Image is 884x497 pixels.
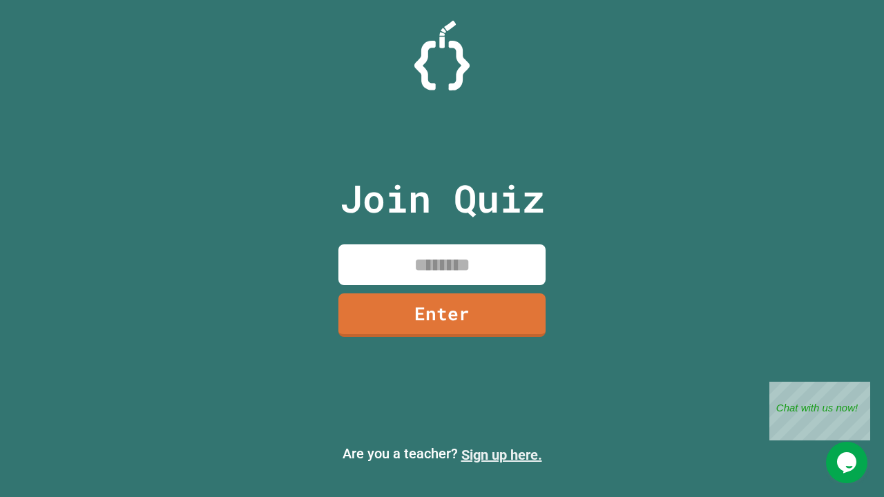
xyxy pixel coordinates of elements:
[826,442,870,483] iframe: chat widget
[340,170,545,227] p: Join Quiz
[769,382,870,440] iframe: chat widget
[414,21,470,90] img: Logo.svg
[11,443,873,465] p: Are you a teacher?
[461,447,542,463] a: Sign up here.
[338,293,546,337] a: Enter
